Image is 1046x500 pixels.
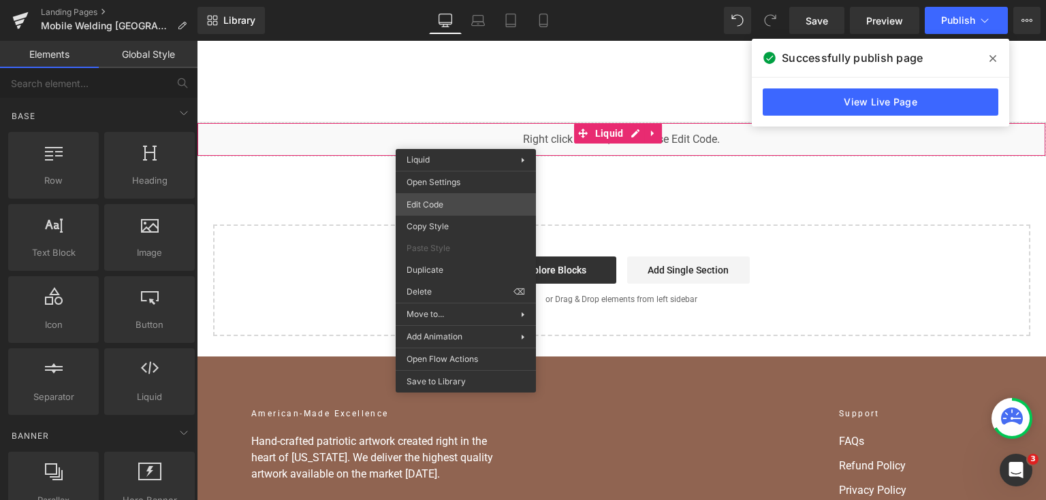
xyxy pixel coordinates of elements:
[223,14,255,27] span: Library
[41,7,197,18] a: Landing Pages
[513,286,525,298] span: ⌫
[108,173,191,188] span: Heading
[407,353,525,365] span: Open Flow Actions
[12,318,95,332] span: Icon
[54,393,313,441] p: Hand-crafted patriotic artwork created right in the heart of [US_STATE]. We deliver the highest q...
[407,220,525,233] span: Copy Style
[763,88,998,116] a: View Live Page
[850,7,919,34] a: Preview
[1013,7,1041,34] button: More
[10,110,37,122] span: Base
[925,7,1008,34] button: Publish
[108,246,191,260] span: Image
[941,15,975,26] span: Publish
[12,390,95,404] span: Separator
[407,154,430,165] span: Liquid
[10,429,50,442] span: Banner
[782,50,923,66] span: Successfully publish page
[494,7,527,34] a: Tablet
[197,7,265,34] a: New Library
[407,331,521,343] span: Add Animation
[527,7,560,34] a: Mobile
[462,7,494,34] a: Laptop
[297,216,419,243] a: Explore Blocks
[724,7,751,34] button: Undo
[448,82,466,103] a: Expand / Collapse
[642,441,795,458] a: Privacy Policy
[642,393,795,409] a: FAQs
[429,7,462,34] a: Desktop
[407,286,513,298] span: Delete
[407,242,525,254] span: Paste Style
[12,173,95,188] span: Row
[642,417,795,433] a: Refund Policy
[407,308,521,320] span: Move to...
[395,82,430,103] span: Liquid
[99,41,197,68] a: Global Style
[642,367,795,379] h2: Support
[54,367,313,379] h2: American-Made Excellence
[108,318,191,332] span: Button
[1028,454,1039,465] span: 3
[1000,454,1032,486] iframe: Intercom live chat
[41,20,172,31] span: Mobile Welding [GEOGRAPHIC_DATA]
[430,216,553,243] a: Add Single Section
[38,254,812,263] p: or Drag & Drop elements from left sidebar
[757,7,784,34] button: Redo
[866,14,903,28] span: Preview
[12,246,95,260] span: Text Block
[806,14,828,28] span: Save
[407,264,525,276] span: Duplicate
[108,390,191,404] span: Liquid
[407,176,525,188] span: Open Settings
[407,376,525,388] span: Save to Library
[407,199,525,211] span: Edit Code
